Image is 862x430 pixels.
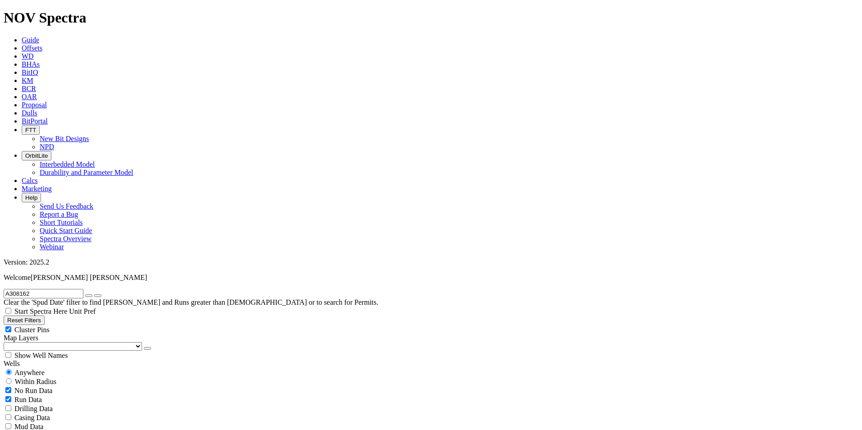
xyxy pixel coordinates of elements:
[14,352,68,359] span: Show Well Names
[40,143,54,151] a: NPD
[25,194,37,201] span: Help
[31,274,147,281] span: [PERSON_NAME] [PERSON_NAME]
[22,125,40,135] button: FTT
[22,85,36,92] a: BCR
[4,9,858,26] h1: NOV Spectra
[14,326,50,334] span: Cluster Pins
[14,405,53,412] span: Drilling Data
[22,193,41,202] button: Help
[40,135,89,142] a: New Bit Designs
[22,185,52,192] a: Marketing
[15,378,56,385] span: Within Radius
[25,152,48,159] span: OrbitLite
[40,235,92,242] a: Spectra Overview
[40,227,92,234] a: Quick Start Guide
[22,101,47,109] a: Proposal
[40,243,64,251] a: Webinar
[4,360,858,368] div: Wells
[4,334,38,342] span: Map Layers
[22,77,33,84] a: KM
[69,307,96,315] span: Unit Pref
[14,396,42,403] span: Run Data
[22,177,38,184] a: Calcs
[4,258,858,266] div: Version: 2025.2
[40,210,78,218] a: Report a Bug
[4,316,45,325] button: Reset Filters
[14,387,52,394] span: No Run Data
[22,44,42,52] a: Offsets
[14,369,45,376] span: Anywhere
[40,169,133,176] a: Durability and Parameter Model
[22,52,34,60] a: WD
[25,127,36,133] span: FTT
[4,298,378,306] span: Clear the 'Spud Date' filter to find [PERSON_NAME] and Runs greater than [DEMOGRAPHIC_DATA] or to...
[22,60,40,68] a: BHAs
[22,109,37,117] a: Dulls
[4,289,83,298] input: Search
[40,202,93,210] a: Send Us Feedback
[22,69,38,76] a: BitIQ
[22,36,39,44] a: Guide
[22,117,48,125] a: BitPortal
[22,93,37,101] a: OAR
[14,307,67,315] span: Start Spectra Here
[22,151,51,160] button: OrbitLite
[40,219,83,226] a: Short Tutorials
[14,414,50,421] span: Casing Data
[40,160,95,168] a: Interbedded Model
[5,308,11,314] input: Start Spectra Here
[4,274,858,282] p: Welcome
